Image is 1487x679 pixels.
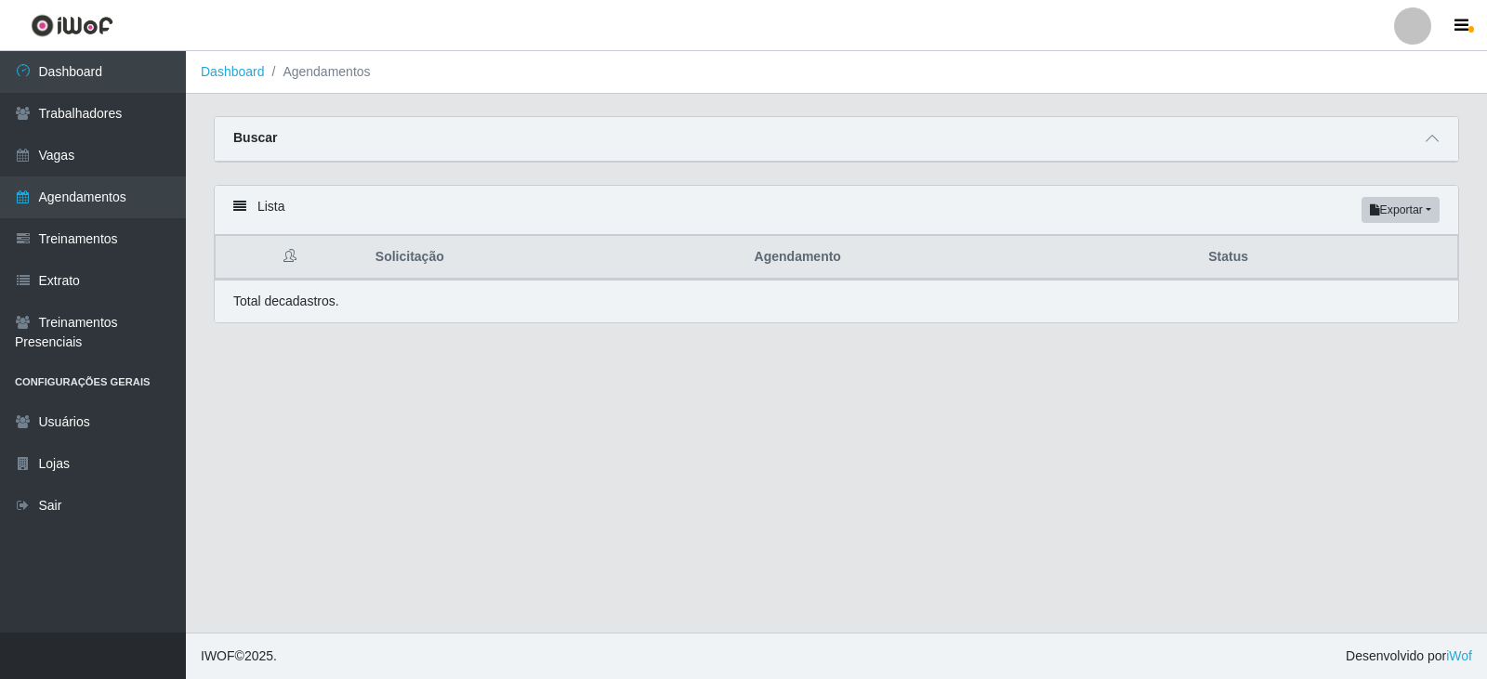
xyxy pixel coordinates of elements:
[201,646,277,666] span: © 2025 .
[201,64,265,79] a: Dashboard
[201,648,235,663] span: IWOF
[1346,646,1472,666] span: Desenvolvido por
[233,130,277,145] strong: Buscar
[186,51,1487,94] nav: breadcrumb
[1197,236,1457,280] th: Status
[1362,197,1440,223] button: Exportar
[31,14,113,37] img: CoreUI Logo
[215,186,1458,235] div: Lista
[743,236,1198,280] th: Agendamento
[265,62,371,82] li: Agendamentos
[233,292,339,311] p: Total de cadastros.
[1446,648,1472,663] a: iWof
[364,236,743,280] th: Solicitação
